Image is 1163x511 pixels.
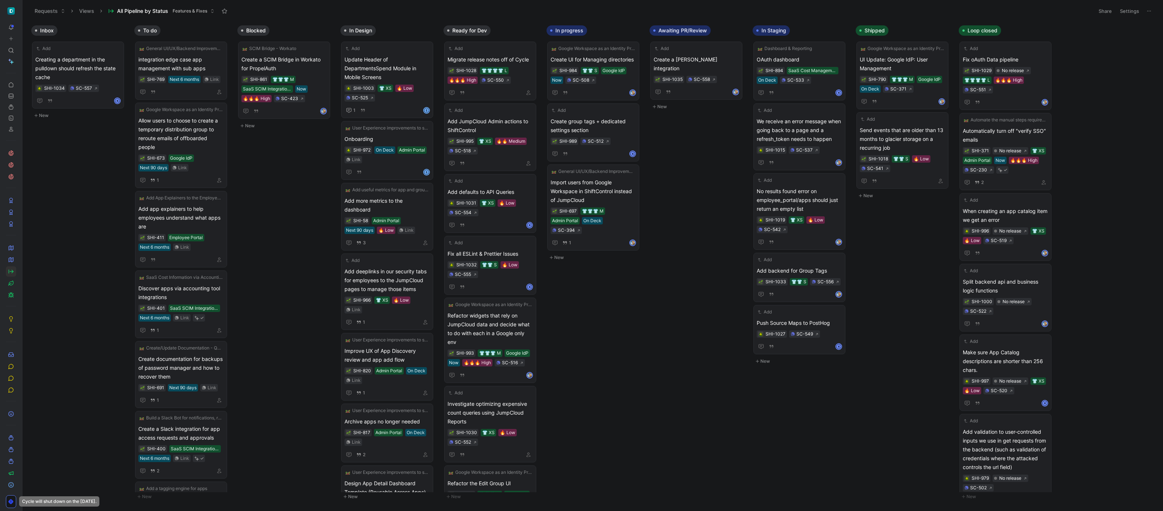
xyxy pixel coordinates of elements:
[757,55,842,64] span: OAuth dashboard
[146,194,223,202] span: Add App Explainers to the Employee Portal
[76,85,92,92] div: SC-557
[658,27,707,34] span: Awaiting PR/Review
[861,156,866,162] div: 🌱
[448,177,464,185] button: Add
[496,138,525,145] div: 🔥🔥 Medium
[694,76,710,83] div: SC-558
[346,218,351,223] div: 🌱
[140,235,145,240] div: 🌱
[378,227,394,234] div: 🔥 Low
[481,199,494,207] div: 👕 XS
[444,174,536,233] a: AddAdd defaults to API Queries👕 XS🔥 LowSC-554K
[963,196,979,204] button: Add
[551,55,636,64] span: Create UI for Managing directories
[237,25,269,36] button: Blocked
[558,227,575,234] div: SC-394
[281,95,298,102] div: SC-423
[449,77,476,84] div: 🔥🔥🔥 High
[481,67,507,74] div: 👕👕👕👕 L
[243,95,270,102] div: 🔥🔥🔥 High
[344,106,357,115] button: 1
[893,155,908,163] div: 👕👕 S
[968,27,997,34] span: Loop closed
[965,149,969,153] img: 🌱
[856,191,953,200] button: New
[139,196,144,200] img: 🛤️
[353,85,374,92] div: SHI-1003
[76,6,98,17] button: Views
[861,77,866,82] div: 🌱
[890,85,906,93] div: SC-371
[237,121,335,130] button: New
[448,117,533,135] span: Add JumpCloud Admin actions to ShiftControl
[758,77,776,84] div: On Deck
[836,90,841,95] div: K
[140,78,145,82] img: 🌱
[138,205,224,231] span: Add app explainers to help employees understand what apps are
[758,148,763,153] button: 🪲
[552,139,557,144] div: 🌱
[344,196,430,214] span: Add more metrics to the dashboard
[449,68,454,73] button: 🌱
[140,156,145,161] button: 🌱
[759,69,763,73] img: 🌱
[764,45,812,52] span: Dashboard & Reporting
[448,188,533,196] span: Add defaults to API Queries
[559,207,577,215] div: SHI-697
[135,42,227,100] a: 🛤️General UI/UX/Backend Improvementsintegration edge case app management with sub appsNext 6 mont...
[996,157,1005,164] div: Now
[973,178,985,187] button: 2
[869,155,888,163] div: SHI-1018
[662,76,683,83] div: SHI-1035
[35,55,121,82] span: Creating a department in the pulldown should refresh the state cache
[272,76,294,83] div: 👕👕👕 M
[630,90,635,95] img: avatar
[862,78,866,82] img: 🌱
[971,116,1047,124] span: Automate the manual steps required to finish onboarding a customer after org creation
[405,227,414,234] div: Link
[790,216,803,224] div: 👕 XS
[399,146,425,154] div: Admin Portal
[140,77,145,82] div: 🌱
[758,217,763,223] button: 🪲
[655,77,660,82] button: 🌱
[573,77,589,84] div: SC-508
[733,89,738,95] img: avatar
[981,180,984,185] span: 2
[753,103,845,170] a: AddWe receive an error message when going back to a page and a refresh_token needs to happenSC-53...
[547,25,587,36] button: In progress
[964,68,969,73] button: 🌱
[764,226,781,233] div: SC-542
[761,27,786,34] span: In Staging
[444,42,536,100] a: AddMigrate release notes off of Cycle👕👕👕👕 L🔥🔥🔥 HighSC-550
[157,178,159,182] span: 1
[861,85,879,93] div: On Deck
[918,76,941,83] div: Google IdP
[559,67,577,74] div: SHI-984
[999,147,1021,155] div: No release
[344,55,430,82] span: Update Header of DepartmentsSpend Module in Mobile Screens
[654,45,670,52] button: Add
[552,77,562,84] div: Now
[321,109,326,114] img: avatar
[105,6,218,17] button: All Pipeline by StatusFeatures & Fixes
[959,113,1051,190] a: 🛤️Automate the manual steps required to finish onboarding a customer after org creationAutomatica...
[149,176,160,184] button: 1
[856,42,948,109] a: 🛤️Google Workspace as an Identity Provider (IdP) IntegrationUI Update: Google IdP: User Managemen...
[551,117,636,135] span: Create group tags + dedicated settings section
[346,188,350,192] img: 🛤️
[963,116,1048,124] button: 🛤️Automate the manual steps required to finish onboarding a customer after org creation
[178,164,187,171] div: Link
[766,216,785,224] div: SHI-1019
[999,227,1021,235] div: No release
[449,139,454,144] img: 🌱
[757,45,813,52] button: 🛤️Dashboard & Reporting
[757,117,842,143] span: We receive an error message when going back to a page and a refresh_token needs to happen
[552,139,557,144] img: 🌱
[7,7,15,15] img: ShiftControl
[32,42,124,109] a: AddCreating a department in the pulldown should refresh the state cacheSC-557K
[346,148,351,153] img: 🪲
